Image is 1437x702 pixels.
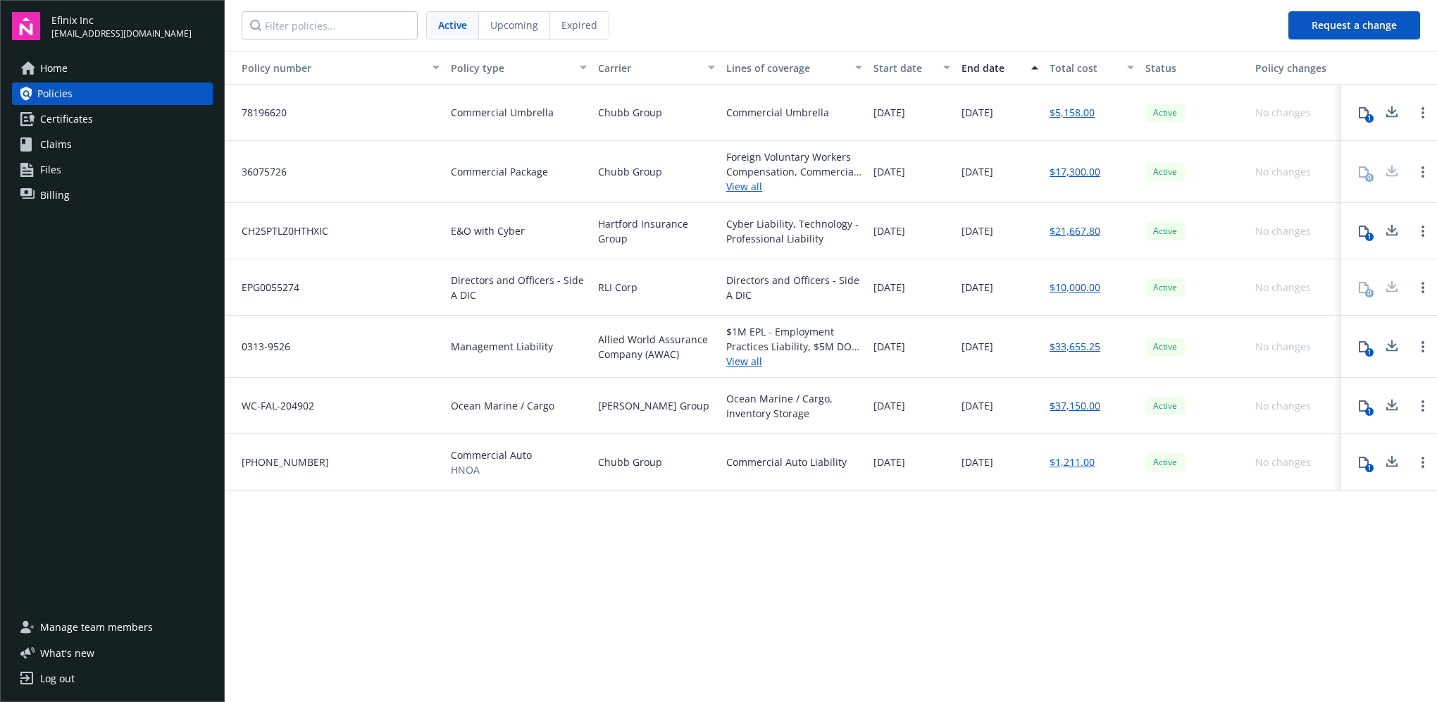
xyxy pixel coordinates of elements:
span: RLI Corp [598,280,637,295]
span: What ' s new [40,646,94,660]
div: No changes [1255,455,1311,469]
span: Commercial Umbrella [451,105,554,120]
span: Active [1151,166,1179,178]
span: CH25PTLZ0HTHXIC [230,223,328,238]
span: Active [438,18,467,32]
button: 1 [1350,448,1378,476]
span: [DATE] [962,164,993,179]
button: Carrier [592,51,721,85]
span: Files [40,159,61,181]
span: Certificates [40,108,93,130]
a: Billing [12,184,213,207]
span: [DATE] [962,455,993,469]
span: Active [1151,340,1179,353]
div: Commercial Umbrella [726,105,829,120]
button: 1 [1350,333,1378,361]
span: [DATE] [873,339,905,354]
span: Active [1151,400,1179,412]
span: Ocean Marine / Cargo [451,398,554,413]
span: [DATE] [962,398,993,413]
div: No changes [1255,223,1311,238]
a: $17,300.00 [1050,164,1100,179]
button: Request a change [1288,11,1420,39]
span: Chubb Group [598,164,662,179]
button: 1 [1350,392,1378,420]
span: 78196620 [230,105,287,120]
button: 1 [1350,217,1378,245]
span: Active [1151,281,1179,294]
span: Home [40,57,68,80]
span: Hartford Insurance Group [598,216,716,246]
input: Filter policies... [242,11,418,39]
div: Total cost [1050,61,1119,75]
span: Active [1151,106,1179,119]
div: $1M EPL - Employment Practices Liability, $5M DO - Directors and Officers, $1M FID - Fiduciary Li... [726,324,862,354]
a: $5,158.00 [1050,105,1095,120]
a: View all [726,179,862,194]
div: End date [962,61,1023,75]
a: Open options [1414,454,1431,471]
span: [PERSON_NAME] Group [598,398,709,413]
div: Status [1145,61,1244,75]
span: [DATE] [873,105,905,120]
span: [DATE] [962,105,993,120]
div: Cyber Liability, Technology - Professional Liability [726,216,862,246]
div: Foreign Voluntary Workers Compensation, Commercial Property, International - Commercial Auto Liab... [726,149,862,179]
a: Open options [1414,338,1431,355]
div: Toggle SortBy [230,61,424,75]
button: End date [956,51,1044,85]
span: Active [1151,225,1179,238]
span: [DATE] [873,223,905,238]
span: [DATE] [962,223,993,238]
div: 1 [1365,348,1374,357]
a: Open options [1414,104,1431,121]
button: Efinix Inc[EMAIL_ADDRESS][DOMAIN_NAME] [51,12,213,40]
a: Files [12,159,213,181]
div: Log out [40,667,75,690]
span: Manage team members [40,616,153,639]
a: View all [726,354,862,369]
button: Lines of coverage [721,51,868,85]
div: No changes [1255,164,1311,179]
span: [DATE] [873,280,905,295]
a: Open options [1414,279,1431,296]
button: 1 [1350,99,1378,127]
div: No changes [1255,398,1311,413]
div: Start date [873,61,935,75]
span: E&O with Cyber [451,223,525,238]
div: Policy number [230,61,424,75]
img: navigator-logo.svg [12,12,40,40]
div: Lines of coverage [726,61,847,75]
span: EPG0055274 [230,280,299,295]
span: [DATE] [962,339,993,354]
span: 36075726 [230,164,287,179]
span: Expired [561,18,597,32]
div: Carrier [598,61,700,75]
span: Billing [40,184,70,207]
a: $1,211.00 [1050,455,1095,469]
a: Open options [1414,164,1431,180]
a: Claims [12,133,213,156]
a: Open options [1414,398,1431,414]
span: Allied World Assurance Company (AWAC) [598,332,716,362]
div: No changes [1255,280,1311,295]
span: Upcoming [490,18,538,32]
a: $33,655.25 [1050,339,1100,354]
span: Claims [40,133,72,156]
span: Policies [37,82,73,105]
span: Directors and Officers - Side A DIC [451,273,587,302]
span: Chubb Group [598,455,662,469]
div: Ocean Marine / Cargo, Inventory Storage [726,391,862,421]
span: Management Liability [451,339,553,354]
a: Policies [12,82,213,105]
span: Commercial Auto [451,448,532,462]
button: Total cost [1044,51,1140,85]
span: [DATE] [873,455,905,469]
div: No changes [1255,105,1311,120]
button: What's new [12,646,117,660]
a: Home [12,57,213,80]
button: Policy changes [1250,51,1341,85]
button: Policy type [445,51,592,85]
div: Directors and Officers - Side A DIC [726,273,862,302]
div: No changes [1255,339,1311,354]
